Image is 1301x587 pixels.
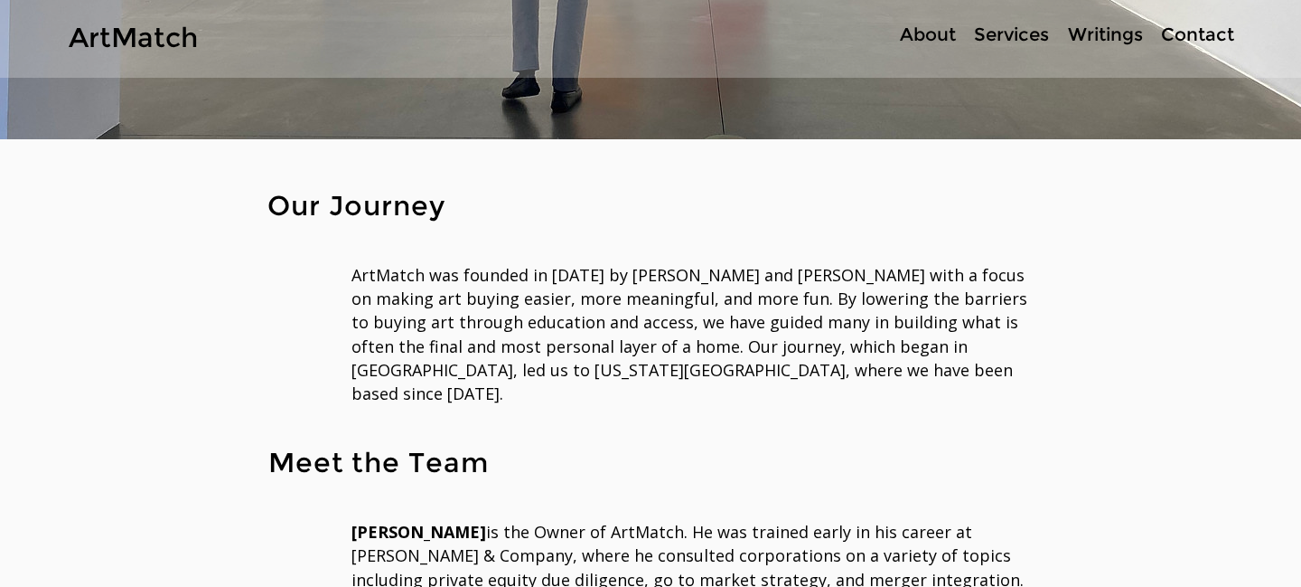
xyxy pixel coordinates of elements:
[268,446,489,479] span: Meet the Team
[965,22,1058,48] p: Services
[351,264,1027,404] span: ArtMatch was founded in [DATE] by [PERSON_NAME] and [PERSON_NAME] with a focus on making art buyi...
[1152,22,1241,48] a: Contact
[69,21,198,54] a: ArtMatch
[1057,22,1152,48] a: Writings
[1059,22,1152,48] p: Writings
[831,22,1241,48] nav: Site
[1152,22,1243,48] p: Contact
[891,22,965,48] a: About
[267,189,445,222] span: Our Journey
[965,22,1057,48] a: Services
[351,521,486,543] span: [PERSON_NAME]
